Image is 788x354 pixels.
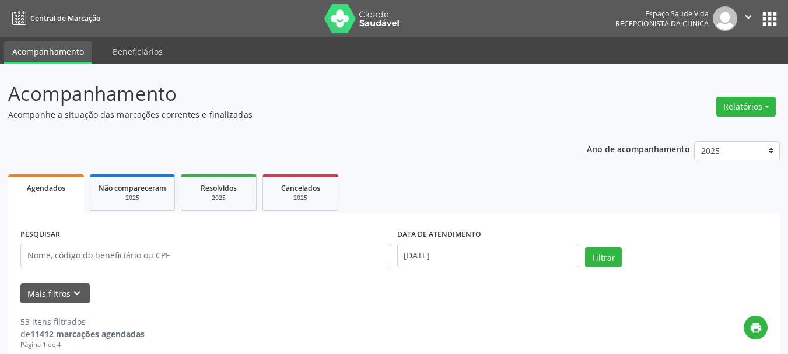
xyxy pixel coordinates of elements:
i: keyboard_arrow_down [71,287,83,300]
button: Filtrar [585,247,622,267]
a: Central de Marcação [8,9,100,28]
div: 2025 [190,194,248,202]
i:  [742,10,755,23]
label: PESQUISAR [20,226,60,244]
button: Mais filtroskeyboard_arrow_down [20,283,90,304]
p: Ano de acompanhamento [587,141,690,156]
a: Beneficiários [104,41,171,62]
input: Nome, código do beneficiário ou CPF [20,244,391,267]
p: Acompanhe a situação das marcações correntes e finalizadas [8,108,548,121]
button: apps [759,9,780,29]
span: Recepcionista da clínica [615,19,709,29]
a: Acompanhamento [4,41,92,64]
button: Relatórios [716,97,776,117]
div: 53 itens filtrados [20,316,145,328]
div: Espaço Saude Vida [615,9,709,19]
button: print [744,316,768,339]
span: Central de Marcação [30,13,100,23]
button:  [737,6,759,31]
span: Agendados [27,183,65,193]
div: 2025 [271,194,330,202]
div: Página 1 de 4 [20,340,145,350]
i: print [750,321,762,334]
p: Acompanhamento [8,79,548,108]
span: Não compareceram [99,183,166,193]
div: 2025 [99,194,166,202]
span: Cancelados [281,183,320,193]
label: DATA DE ATENDIMENTO [397,226,481,244]
img: img [713,6,737,31]
div: de [20,328,145,340]
span: Resolvidos [201,183,237,193]
input: Selecione um intervalo [397,244,580,267]
strong: 11412 marcações agendadas [30,328,145,339]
